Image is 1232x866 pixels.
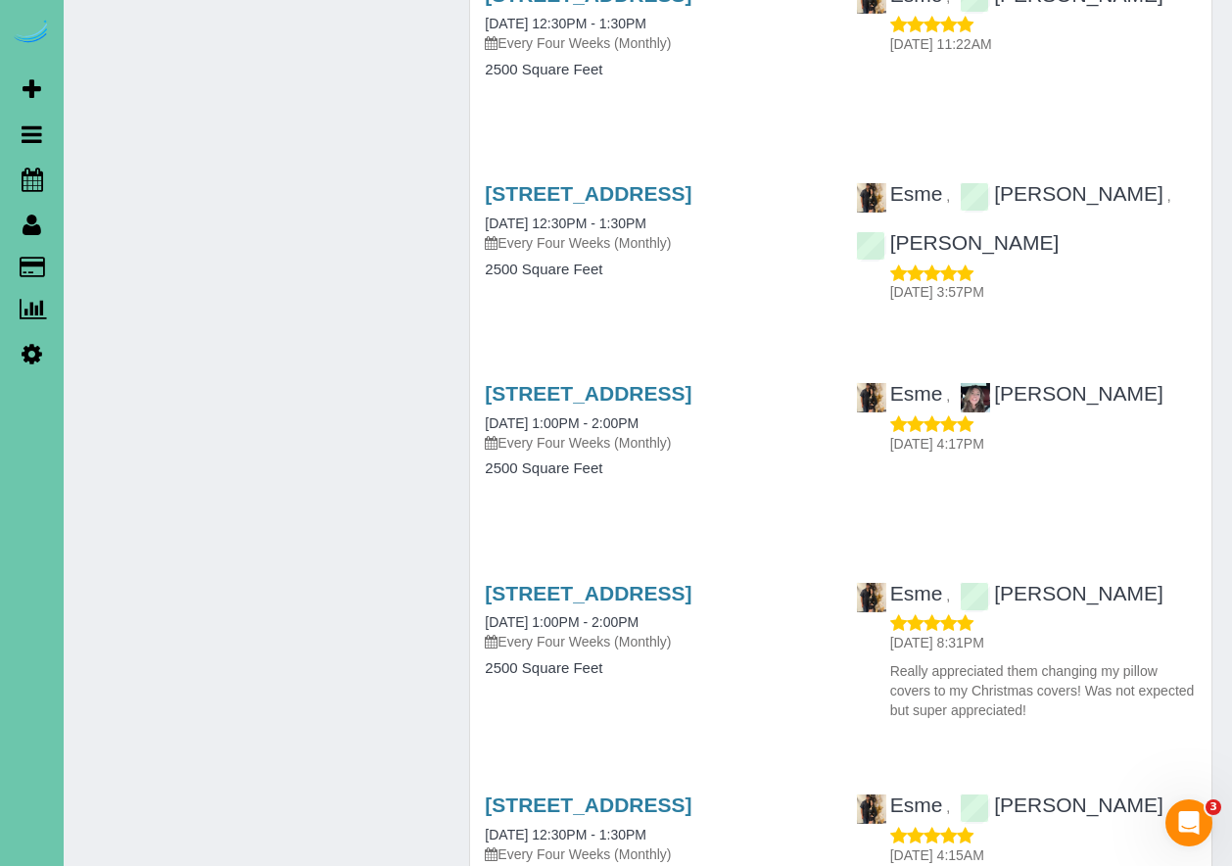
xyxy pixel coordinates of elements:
a: [DATE] 12:30PM - 1:30PM [485,827,646,842]
a: [PERSON_NAME] [960,794,1163,816]
iframe: Intercom live chat [1165,799,1212,846]
span: , [946,588,950,603]
a: [DATE] 12:30PM - 1:30PM [485,216,646,231]
a: [DATE] 12:30PM - 1:30PM [485,16,646,31]
span: , [946,388,950,404]
span: , [1167,188,1171,204]
span: , [946,188,950,204]
a: [PERSON_NAME] [960,382,1163,405]
a: [STREET_ADDRESS] [485,182,691,205]
h4: 2500 Square Feet [485,262,826,278]
a: Esme [856,182,943,205]
p: [DATE] 3:57PM [890,282,1197,302]
a: [PERSON_NAME] [856,231,1060,254]
a: Esme [856,582,943,604]
p: Every Four Weeks (Monthly) [485,844,826,864]
p: Every Four Weeks (Monthly) [485,632,826,651]
a: [DATE] 1:00PM - 2:00PM [485,415,639,431]
img: Automaid Logo [12,20,51,47]
h4: 2500 Square Feet [485,460,826,477]
span: 3 [1206,799,1221,815]
p: [DATE] 8:31PM [890,633,1197,652]
p: [DATE] 4:17PM [890,434,1197,454]
p: Every Four Weeks (Monthly) [485,233,826,253]
a: Esme [856,794,943,816]
a: [PERSON_NAME] [960,182,1163,205]
span: , [946,799,950,815]
img: Esme [857,794,886,824]
a: Esme [856,382,943,405]
a: [STREET_ADDRESS] [485,382,691,405]
img: Esme [857,183,886,213]
a: [STREET_ADDRESS] [485,582,691,604]
a: [PERSON_NAME] [960,582,1163,604]
img: Taylor [961,383,990,412]
h4: 2500 Square Feet [485,660,826,677]
p: [DATE] 11:22AM [890,34,1197,54]
p: [DATE] 4:15AM [890,845,1197,865]
p: Really appreciated them changing my pillow covers to my Christmas covers! Was not expected but su... [890,661,1197,720]
p: Every Four Weeks (Monthly) [485,433,826,453]
img: Esme [857,583,886,612]
h4: 2500 Square Feet [485,62,826,78]
a: [STREET_ADDRESS] [485,794,691,816]
img: Esme [857,383,886,412]
a: [DATE] 1:00PM - 2:00PM [485,614,639,630]
p: Every Four Weeks (Monthly) [485,33,826,53]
